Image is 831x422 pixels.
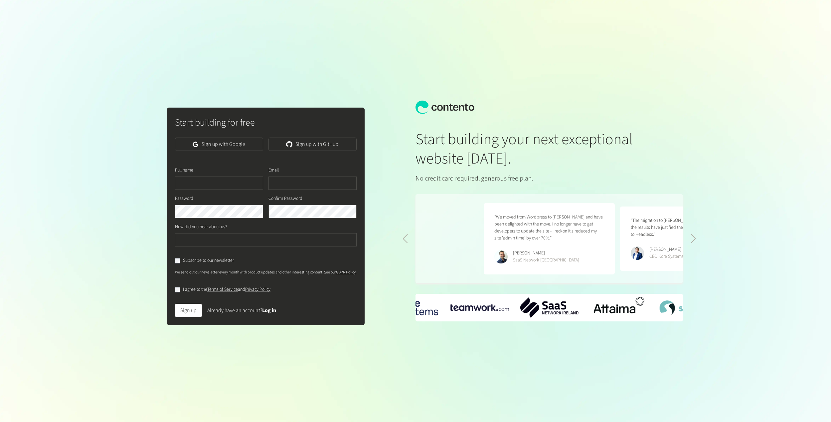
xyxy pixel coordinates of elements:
div: 3 / 6 [590,294,648,321]
img: Attaima-Logo.png [590,294,648,321]
label: Confirm Password [268,195,302,202]
label: Email [268,167,279,174]
img: teamwork-logo.png [450,304,509,311]
p: “We moved from Wordpress to [PERSON_NAME] and have been delighted with the move. I no longer have... [494,214,604,242]
div: CEO Kore Systems [649,253,684,260]
div: 4 / 6 [659,300,718,315]
a: Terms of Service [207,286,238,293]
a: Privacy Policy [245,286,270,293]
p: We send out our newsletter every month with product updates and other interesting content. See our . [175,269,357,275]
p: “The migration to [PERSON_NAME] was seamless - the results have justified the decision to replatf... [631,217,741,238]
div: 1 / 6 [450,304,509,311]
div: Previous slide [402,234,408,243]
img: SaaS-Network-Ireland-logo.png [520,297,579,318]
label: I agree to the and [183,286,270,293]
label: Full name [175,167,193,174]
p: No credit card required, generous free plan. [415,174,639,184]
figure: 5 / 5 [620,207,751,271]
button: Sign up [175,304,202,317]
div: SaaS Network [GEOGRAPHIC_DATA] [513,257,579,264]
label: Password [175,195,193,202]
div: [PERSON_NAME] [513,250,579,257]
img: Ryan Crowley [631,246,644,260]
a: Sign up with GitHub [268,138,357,151]
a: GDPR Policy [336,269,356,275]
div: Next slide [691,234,696,243]
label: Subscribe to our newsletter [183,257,234,264]
div: [PERSON_NAME] [649,246,684,253]
figure: 4 / 5 [484,203,615,274]
div: 2 / 6 [520,297,579,318]
h2: Start building for free [175,116,357,130]
div: Already have an account? [207,306,276,314]
h1: Start building your next exceptional website [DATE]. [415,130,639,168]
a: Sign up with Google [175,138,263,151]
a: Log in [262,307,276,314]
img: SkillsVista-Logo.png [659,300,718,315]
img: Phillip Maucher [494,250,508,263]
label: How did you hear about us? [175,223,227,230]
